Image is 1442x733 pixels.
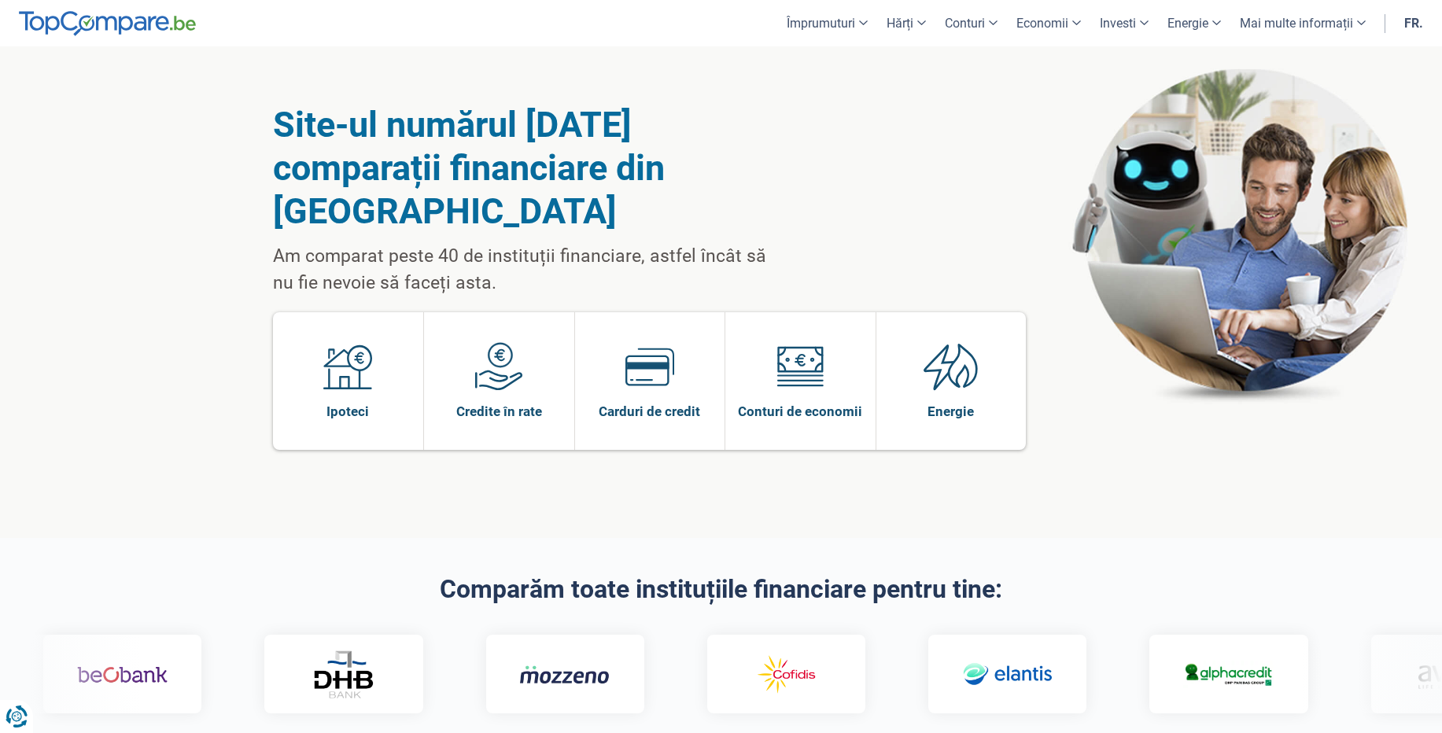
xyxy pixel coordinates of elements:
font: Credite în rate [456,403,542,419]
font: Carduri de credit [599,403,700,419]
a: Energie Energie [876,312,1027,450]
img: TopCompare [19,11,196,36]
img: Energie [924,342,979,391]
font: Hărți [887,16,913,31]
img: Mozzeno [520,665,610,684]
font: Împrumuturi [787,16,855,31]
font: Am comparat peste 40 de instituții financiare, astfel încât să nu fie nevoie să faceți asta. [273,245,766,293]
font: Energie [1167,16,1208,31]
img: Elantis [962,652,1053,698]
font: Economii [1016,16,1068,31]
img: Cofidis [741,652,832,698]
img: Ipoteci [323,342,372,391]
font: fr. [1404,16,1423,31]
a: Carduri de credit Carduri de credit [575,312,725,450]
font: Site-ul numărul [DATE] comparații financiare din [GEOGRAPHIC_DATA] [273,104,665,232]
font: Conturi de economii [738,403,862,419]
img: Banca DHB [312,650,375,698]
a: Credite în rate Credite în rate [424,312,574,450]
font: Conturi [945,16,985,31]
a: Conturi de economii Conturi de economii [725,312,876,450]
img: Alphacredit [1183,661,1274,688]
font: Ipoteci [326,403,369,419]
font: Investi [1100,16,1136,31]
a: Ipoteci Ipoteci [273,312,424,450]
img: Credite în rate [474,342,523,391]
font: Comparăm toate instituțiile financiare pentru tine: [440,574,1002,604]
font: Mai multe informații [1240,16,1353,31]
font: Energie [928,403,974,419]
img: Conturi de economii [776,342,824,391]
img: Carduri de credit [625,342,674,391]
